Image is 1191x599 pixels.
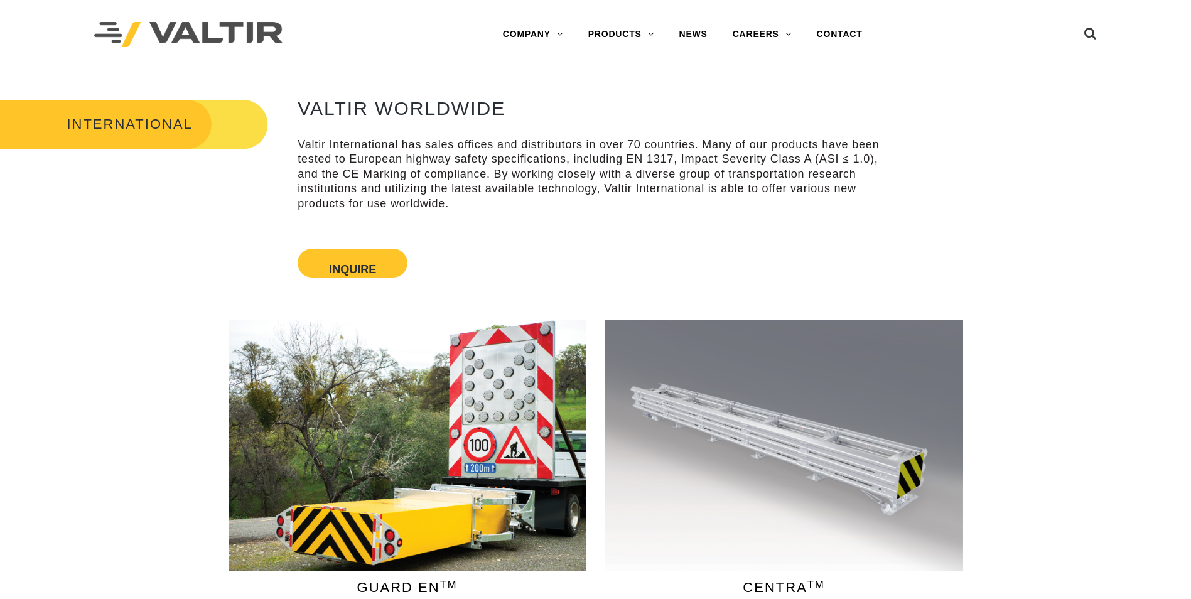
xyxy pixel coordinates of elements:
[743,580,824,595] span: CENTRA
[576,22,667,47] a: PRODUCTS
[357,580,458,595] span: GUARD EN
[298,98,893,119] h2: VALTIR WORLDWIDE
[490,22,576,47] a: COMPANY
[357,580,458,595] a: GUARD ENTM
[720,22,804,47] a: CAREERS
[440,579,458,590] sup: TM
[807,579,825,590] sup: TM
[94,22,283,48] img: Valtir
[804,22,875,47] a: CONTACT
[667,22,720,47] a: NEWS
[329,264,376,266] button: Inquire
[298,138,893,211] p: Valtir International has sales offices and distributors in over 70 countries. Many of our product...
